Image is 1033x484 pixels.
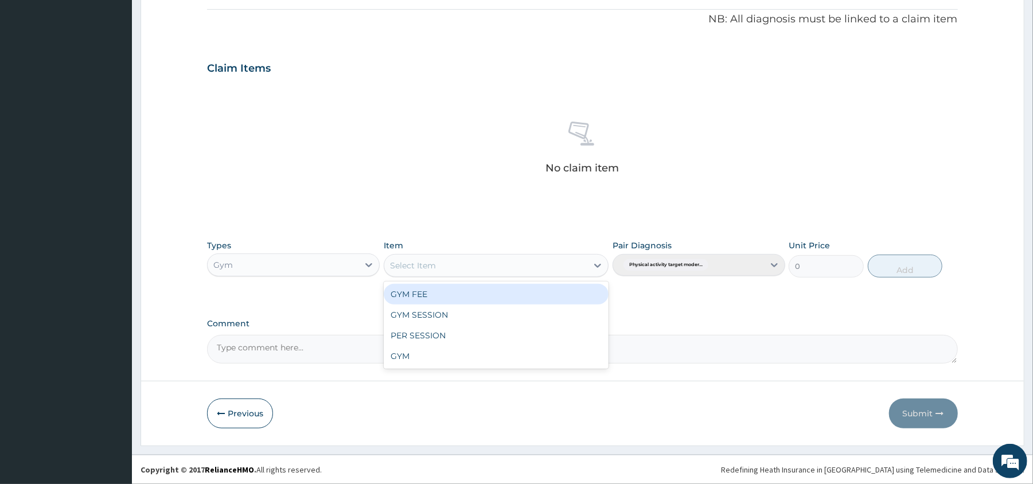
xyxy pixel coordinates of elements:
label: Item [384,240,403,251]
label: Unit Price [789,240,830,251]
div: GYM [384,346,609,366]
label: Pair Diagnosis [613,240,672,251]
div: GYM FEE [384,284,609,305]
button: Submit [889,399,958,428]
div: Minimize live chat window [188,6,216,33]
a: RelianceHMO [205,465,254,475]
button: Add [868,255,943,278]
label: Comment [207,319,957,329]
div: Chat with us now [60,64,193,79]
div: PER SESSION [384,325,609,346]
footer: All rights reserved. [132,455,1033,484]
img: d_794563401_company_1708531726252_794563401 [21,57,46,86]
div: Select Item [390,260,436,271]
span: We're online! [67,145,158,260]
div: Redefining Heath Insurance in [GEOGRAPHIC_DATA] using Telemedicine and Data Science! [721,464,1024,475]
h3: Claim Items [207,63,271,75]
button: Previous [207,399,273,428]
p: NB: All diagnosis must be linked to a claim item [207,12,957,27]
label: Types [207,241,231,251]
strong: Copyright © 2017 . [141,465,256,475]
textarea: Type your message and hit 'Enter' [6,313,219,353]
div: GYM SESSION [384,305,609,325]
p: No claim item [545,162,619,174]
div: Gym [213,259,233,271]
